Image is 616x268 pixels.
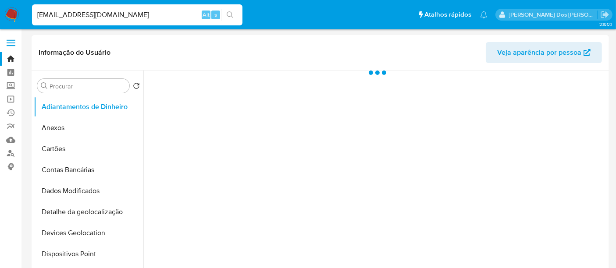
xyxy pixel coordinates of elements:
button: Detalhe da geolocalização [34,201,143,222]
button: Anexos [34,117,143,138]
a: Notificações [480,11,488,18]
button: Contas Bancárias [34,159,143,180]
input: Procurar [50,82,126,90]
p: renato.lopes@mercadopago.com.br [509,11,598,19]
button: Adiantamentos de Dinheiro [34,96,143,117]
button: search-icon [221,9,239,21]
button: Dados Modificados [34,180,143,201]
button: Retornar ao pedido padrão [133,82,140,92]
a: Sair [600,10,609,19]
button: Dispositivos Point [34,243,143,264]
span: Veja aparência por pessoa [497,42,581,63]
span: s [214,11,217,19]
button: Veja aparência por pessoa [486,42,602,63]
h1: Informação do Usuário [39,48,110,57]
span: Atalhos rápidos [424,10,471,19]
span: Alt [203,11,210,19]
button: Cartões [34,138,143,159]
input: Pesquise usuários ou casos... [32,9,242,21]
button: Procurar [41,82,48,89]
button: Devices Geolocation [34,222,143,243]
